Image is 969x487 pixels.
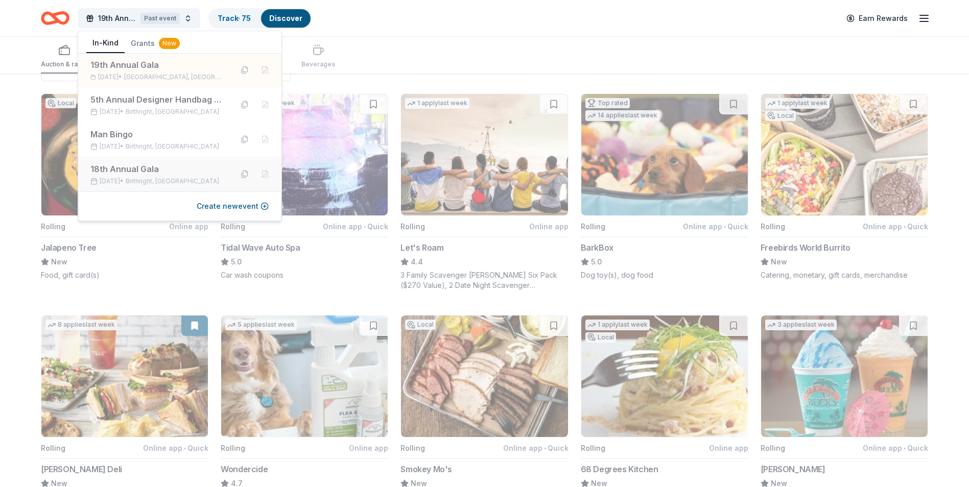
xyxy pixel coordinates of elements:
[90,177,224,185] div: [DATE] •
[218,14,251,22] a: Track· 75
[41,93,208,280] button: Image for Jalapeno TreeLocalRollingOnline appJalapeno TreeNewFood, gift card(s)
[140,13,180,24] div: Past event
[581,93,748,280] button: Image for BarkBoxTop rated14 applieslast weekRollingOnline app•QuickBarkBox5.0Dog toy(s), dog food
[125,34,186,53] button: Grants
[400,93,568,290] button: Image for Let's Roam1 applylast weekRollingOnline appLet's Roam4.43 Family Scavenger [PERSON_NAME...
[269,14,302,22] a: Discover
[159,38,180,49] div: New
[90,142,224,151] div: [DATE] •
[197,200,269,212] button: Create newevent
[126,142,219,151] span: Birthright, [GEOGRAPHIC_DATA]
[221,93,388,280] button: Image for Tidal Wave Auto Spa3 applieslast weekRollingOnline app•QuickTidal Wave Auto Spa5.0Car w...
[124,73,224,81] span: [GEOGRAPHIC_DATA], [GEOGRAPHIC_DATA]
[90,108,224,116] div: [DATE] •
[90,59,224,71] div: 19th Annual Gala
[126,177,219,185] span: Birthright, [GEOGRAPHIC_DATA]
[90,163,224,175] div: 18th Annual Gala
[90,128,224,140] div: Man Bingo
[86,34,125,53] button: In-Kind
[90,73,224,81] div: [DATE] •
[126,108,219,116] span: Birthright, [GEOGRAPHIC_DATA]
[761,93,928,280] button: Image for Freebirds World Burrito1 applylast weekLocalRollingOnline app•QuickFreebirds World Burr...
[840,9,914,28] a: Earn Rewards
[41,6,69,30] a: Home
[78,8,200,29] button: 19th Annual GalaPast event
[90,93,224,106] div: 5th Annual Designer Handbag Bingo
[208,8,312,29] button: Track· 75Discover
[98,12,136,25] span: 19th Annual Gala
